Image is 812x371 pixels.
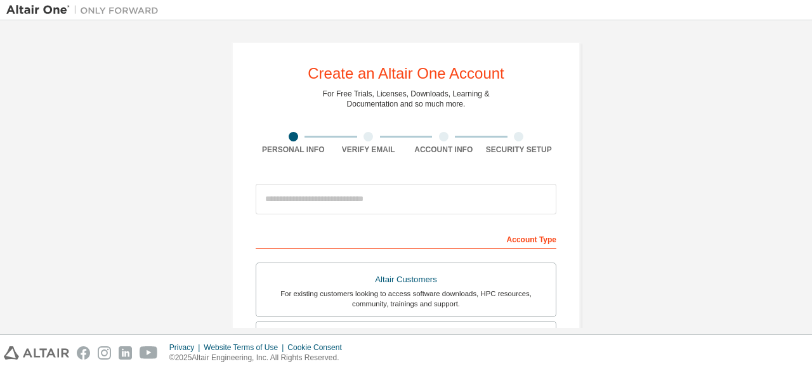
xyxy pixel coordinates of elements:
div: Create an Altair One Account [308,66,504,81]
div: Account Type [256,228,556,249]
div: For Free Trials, Licenses, Downloads, Learning & Documentation and so much more. [323,89,490,109]
img: altair_logo.svg [4,346,69,360]
div: Verify Email [331,145,407,155]
img: Altair One [6,4,165,16]
div: Account Info [406,145,481,155]
div: Cookie Consent [287,342,349,353]
img: facebook.svg [77,346,90,360]
div: Personal Info [256,145,331,155]
div: Website Terms of Use [204,342,287,353]
div: Security Setup [481,145,557,155]
img: linkedin.svg [119,346,132,360]
img: youtube.svg [140,346,158,360]
div: Altair Customers [264,271,548,289]
div: For existing customers looking to access software downloads, HPC resources, community, trainings ... [264,289,548,309]
img: instagram.svg [98,346,111,360]
p: © 2025 Altair Engineering, Inc. All Rights Reserved. [169,353,350,363]
div: Privacy [169,342,204,353]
